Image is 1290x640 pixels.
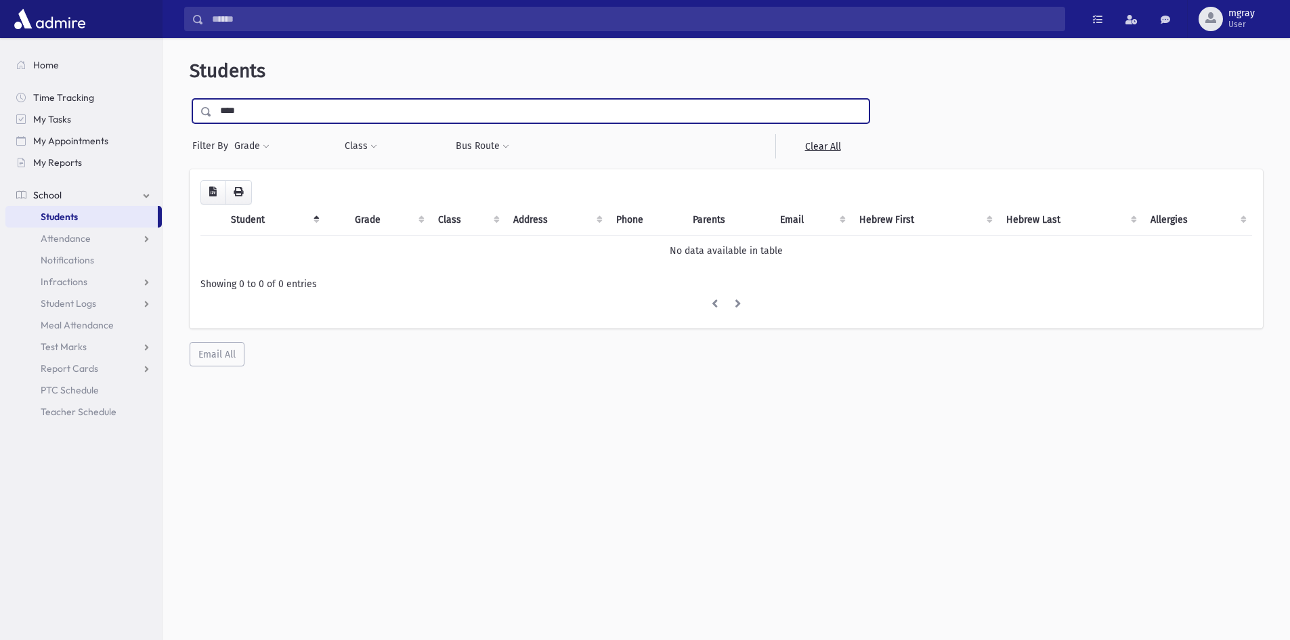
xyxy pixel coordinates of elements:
[5,228,162,249] a: Attendance
[223,205,325,236] th: Student: activate to sort column descending
[1228,19,1255,30] span: User
[33,113,71,125] span: My Tasks
[772,205,851,236] th: Email: activate to sort column ascending
[33,156,82,169] span: My Reports
[344,134,378,158] button: Class
[430,205,506,236] th: Class: activate to sort column ascending
[5,54,162,76] a: Home
[200,180,225,205] button: CSV
[200,277,1252,291] div: Showing 0 to 0 of 0 entries
[5,271,162,293] a: Infractions
[33,189,62,201] span: School
[455,134,510,158] button: Bus Route
[33,91,94,104] span: Time Tracking
[41,362,98,375] span: Report Cards
[998,205,1143,236] th: Hebrew Last: activate to sort column ascending
[5,401,162,423] a: Teacher Schedule
[225,180,252,205] button: Print
[5,108,162,130] a: My Tasks
[41,297,96,310] span: Student Logs
[41,254,94,266] span: Notifications
[41,341,87,353] span: Test Marks
[41,276,87,288] span: Infractions
[41,211,78,223] span: Students
[5,130,162,152] a: My Appointments
[5,358,162,379] a: Report Cards
[5,293,162,314] a: Student Logs
[347,205,429,236] th: Grade: activate to sort column ascending
[41,319,114,331] span: Meal Attendance
[775,134,869,158] a: Clear All
[608,205,685,236] th: Phone
[5,184,162,206] a: School
[851,205,997,236] th: Hebrew First: activate to sort column ascending
[5,87,162,108] a: Time Tracking
[41,406,116,418] span: Teacher Schedule
[190,342,244,366] button: Email All
[1142,205,1252,236] th: Allergies: activate to sort column ascending
[5,152,162,173] a: My Reports
[41,232,91,244] span: Attendance
[1228,8,1255,19] span: mgray
[5,249,162,271] a: Notifications
[5,314,162,336] a: Meal Attendance
[204,7,1065,31] input: Search
[41,384,99,396] span: PTC Schedule
[33,135,108,147] span: My Appointments
[234,134,270,158] button: Grade
[5,206,158,228] a: Students
[5,379,162,401] a: PTC Schedule
[685,205,772,236] th: Parents
[192,139,234,153] span: Filter By
[33,59,59,71] span: Home
[505,205,608,236] th: Address: activate to sort column ascending
[5,336,162,358] a: Test Marks
[11,5,89,33] img: AdmirePro
[190,60,265,82] span: Students
[200,235,1252,266] td: No data available in table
